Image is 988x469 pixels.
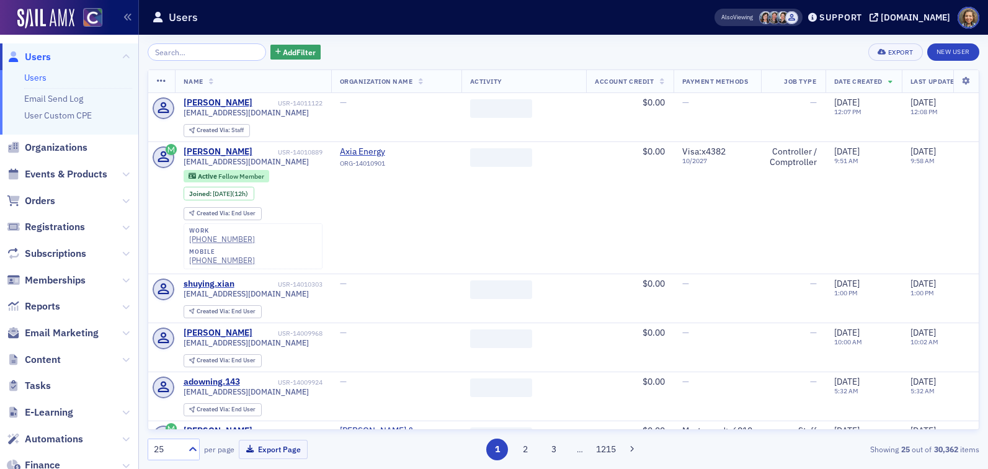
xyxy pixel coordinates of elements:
[910,146,936,157] span: [DATE]
[184,377,240,388] a: adowning.143
[834,146,860,157] span: [DATE]
[910,156,935,165] time: 9:58 AM
[25,406,73,419] span: E-Learning
[7,379,51,393] a: Tasks
[184,146,252,158] a: [PERSON_NAME]
[184,97,252,109] a: [PERSON_NAME]
[7,353,61,367] a: Content
[340,77,413,86] span: Organization Name
[197,356,231,364] span: Created Via :
[834,278,860,289] span: [DATE]
[239,440,308,459] button: Export Page
[682,97,689,108] span: —
[543,439,564,460] button: 3
[197,126,231,134] span: Created Via :
[834,77,883,86] span: Date Created
[83,8,102,27] img: SailAMX
[340,146,453,158] a: Axia Energy
[881,12,950,23] div: [DOMAIN_NAME]
[25,379,51,393] span: Tasks
[189,190,213,198] span: Joined :
[184,157,309,166] span: [EMAIL_ADDRESS][DOMAIN_NAME]
[7,274,86,287] a: Memberships
[7,141,87,154] a: Organizations
[197,357,256,364] div: End User
[197,307,231,315] span: Created Via :
[283,47,316,58] span: Add Filter
[25,220,85,234] span: Registrations
[189,234,255,244] a: [PHONE_NUMBER]
[270,45,321,60] button: AddFilter
[197,209,231,217] span: Created Via :
[25,274,86,287] span: Memberships
[721,13,733,21] div: Also
[515,439,536,460] button: 2
[184,387,309,396] span: [EMAIL_ADDRESS][DOMAIN_NAME]
[340,376,347,387] span: —
[868,43,922,61] button: Export
[932,444,960,455] strong: 30,362
[810,97,817,108] span: —
[770,146,817,168] div: Controller / Comptroller
[470,329,532,348] span: ‌
[184,77,203,86] span: Name
[595,77,654,86] span: Account Credit
[198,172,218,181] span: Active
[340,426,453,447] a: [PERSON_NAME] & Associates PC
[25,141,87,154] span: Organizations
[184,279,234,290] a: shuying.xian
[870,13,955,22] button: [DOMAIN_NAME]
[682,327,689,338] span: —
[189,256,255,265] a: [PHONE_NUMBER]
[74,8,102,29] a: View Homepage
[254,99,323,107] div: USR-14011122
[470,99,532,118] span: ‌
[470,148,532,167] span: ‌
[213,189,232,198] span: [DATE]
[770,426,817,447] div: Staff Accountant
[643,146,665,157] span: $0.00
[17,9,74,29] a: SailAMX
[184,108,309,117] span: [EMAIL_ADDRESS][DOMAIN_NAME]
[254,329,323,337] div: USR-14009968
[7,194,55,208] a: Orders
[189,227,255,234] div: work
[184,305,262,318] div: Created Via: End User
[958,7,979,29] span: Profile
[834,337,862,346] time: 10:00 AM
[340,159,453,172] div: ORG-14010901
[643,327,665,338] span: $0.00
[189,172,264,180] a: Active Fellow Member
[7,50,51,64] a: Users
[834,288,858,297] time: 1:00 PM
[25,247,86,261] span: Subscriptions
[184,403,262,416] div: Created Via: End User
[888,49,914,56] div: Export
[910,97,936,108] span: [DATE]
[910,386,935,395] time: 5:32 AM
[148,43,266,61] input: Search…
[910,337,938,346] time: 10:02 AM
[25,300,60,313] span: Reports
[643,425,665,436] span: $0.00
[7,300,60,313] a: Reports
[340,327,347,338] span: —
[910,327,936,338] span: [DATE]
[7,326,99,340] a: Email Marketing
[204,444,234,455] label: per page
[910,77,959,86] span: Last Updated
[236,280,323,288] div: USR-14010303
[819,12,862,23] div: Support
[682,157,752,165] span: 10 / 2027
[910,376,936,387] span: [DATE]
[777,11,790,24] span: Pamela Galey-Coleman
[340,278,347,289] span: —
[910,278,936,289] span: [DATE]
[810,376,817,387] span: —
[785,11,798,24] span: Piyali Chatterjee
[682,425,752,436] span: Mastercard : x6810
